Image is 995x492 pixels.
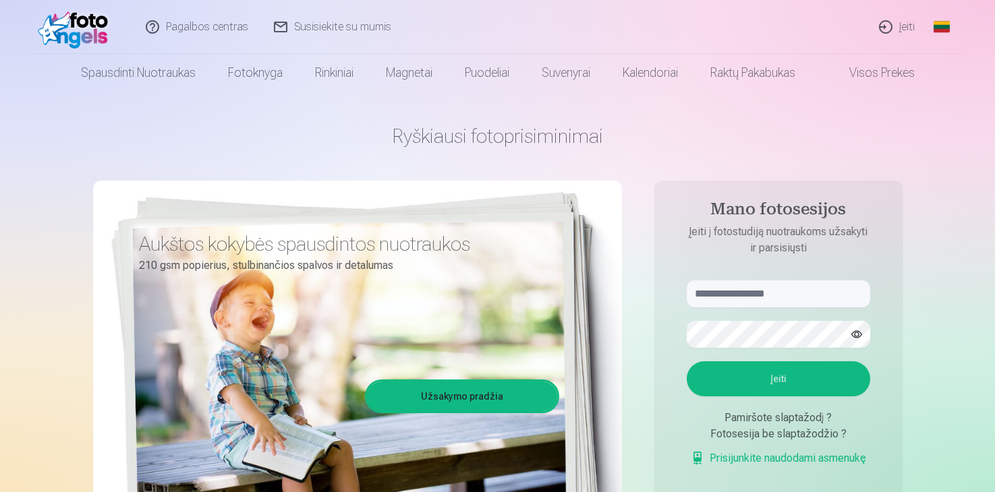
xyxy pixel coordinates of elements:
[212,54,299,92] a: Fotoknyga
[694,54,812,92] a: Raktų pakabukas
[687,361,870,396] button: Įeiti
[687,410,870,426] div: Pamiršote slaptažodį ?
[525,54,606,92] a: Suvenyrai
[812,54,931,92] a: Visos prekės
[687,426,870,442] div: Fotosesija be slaptažodžio ?
[370,54,449,92] a: Magnetai
[299,54,370,92] a: Rinkiniai
[139,232,549,256] h3: Aukštos kokybės spausdintos nuotraukos
[38,5,115,49] img: /fa2
[449,54,525,92] a: Puodeliai
[606,54,694,92] a: Kalendoriai
[691,450,866,466] a: Prisijunkite naudodami asmenukę
[93,124,903,148] h1: Ryškiausi fotoprisiminimai
[367,381,557,411] a: Užsakymo pradžia
[673,224,884,256] p: Įeiti į fotostudiją nuotraukoms užsakyti ir parsisiųsti
[673,199,884,224] h4: Mano fotosesijos
[139,256,549,275] p: 210 gsm popierius, stulbinančios spalvos ir detalumas
[65,54,212,92] a: Spausdinti nuotraukas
